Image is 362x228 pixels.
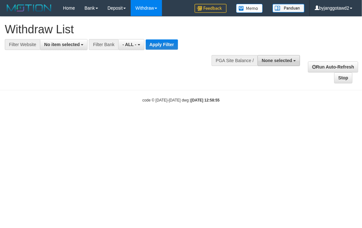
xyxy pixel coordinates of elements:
[191,98,220,102] strong: [DATE] 12:58:55
[44,42,80,47] span: No item selected
[40,39,88,50] button: No item selected
[273,4,304,12] img: panduan.png
[195,4,227,13] img: Feedback.jpg
[122,42,136,47] span: - ALL -
[5,23,235,36] h1: Withdraw List
[5,3,53,13] img: MOTION_logo.png
[258,55,300,66] button: None selected
[146,39,178,50] button: Apply Filter
[5,39,40,50] div: Filter Website
[334,72,352,83] a: Stop
[118,39,144,50] button: - ALL -
[89,39,118,50] div: Filter Bank
[308,61,358,72] a: Run Auto-Refresh
[236,4,263,13] img: Button%20Memo.svg
[262,58,292,63] span: None selected
[142,98,220,102] small: code © [DATE]-[DATE] dwg |
[212,55,258,66] div: PGA Site Balance /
